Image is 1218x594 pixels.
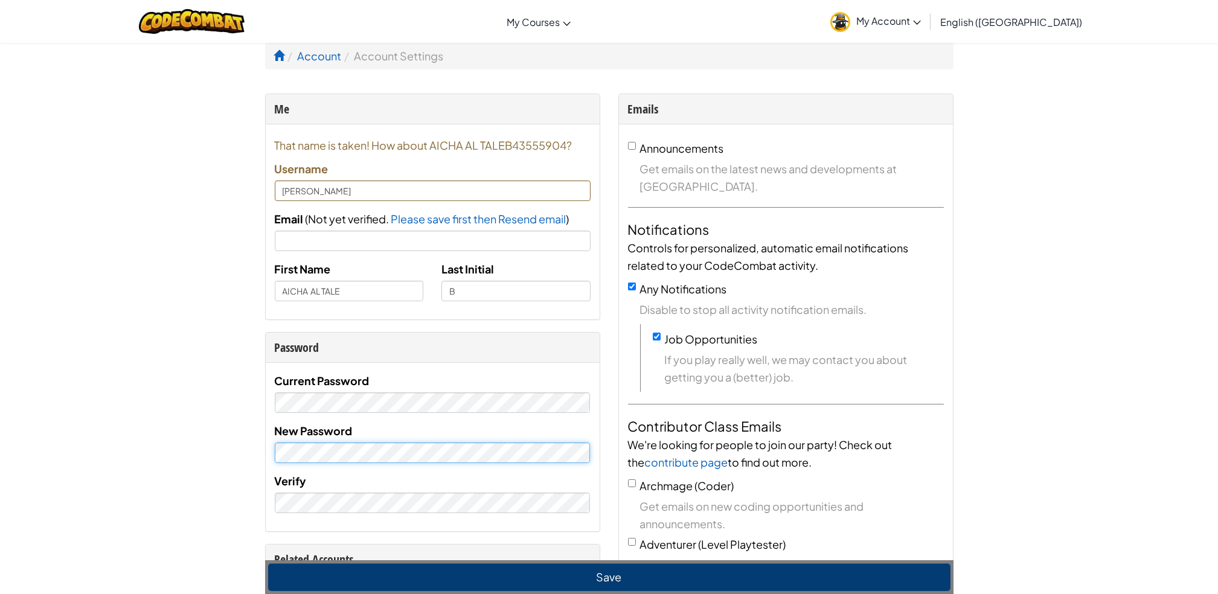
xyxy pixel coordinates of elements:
[275,339,591,356] div: Password
[940,16,1082,28] span: English ([GEOGRAPHIC_DATA])
[640,556,944,573] span: Get emails when there are new levels to test.
[628,220,944,239] h4: Notifications
[699,537,786,551] span: (Level Playtester)
[628,417,944,436] h4: Contributor Class Emails
[275,136,591,154] span: That name is taken! How about AICHA AL TALEB43555904?
[640,141,724,155] label: Announcements
[695,479,734,493] span: (Coder)
[304,212,309,226] span: (
[139,9,245,34] img: CodeCombat logo
[275,372,370,389] label: Current Password
[934,5,1088,38] a: English ([GEOGRAPHIC_DATA])
[640,479,693,493] span: Archmage
[275,160,329,177] label: Username
[275,422,353,439] label: New Password
[728,455,812,469] span: to find out more.
[275,551,591,568] div: Related Accounts
[275,260,331,278] label: First Name
[275,100,591,118] div: Me
[665,332,758,346] label: Job Opportunities
[275,472,307,490] label: Verify
[640,537,697,551] span: Adventurer
[342,47,444,65] li: Account Settings
[830,12,850,32] img: avatar
[824,2,927,40] a: My Account
[628,100,944,118] div: Emails
[645,455,728,469] a: contribute page
[268,563,950,591] button: Save
[628,241,909,272] span: Controls for personalized, automatic email notifications related to your CodeCombat activity.
[507,16,560,28] span: My Courses
[665,351,944,386] span: If you play really well, we may contact you about getting you a (better) job.
[628,438,893,469] span: We're looking for people to join our party! Check out the
[501,5,577,38] a: My Courses
[640,282,727,296] label: Any Notifications
[640,160,944,195] span: Get emails on the latest news and developments at [GEOGRAPHIC_DATA].
[391,212,566,226] span: Please save first then Resend email
[640,301,944,318] span: Disable to stop all activity notification emails.
[640,497,944,532] span: Get emails on new coding opportunities and announcements.
[298,49,342,63] a: Account
[309,212,391,226] span: Not yet verified.
[856,14,921,27] span: My Account
[275,212,304,226] span: Email
[566,212,569,226] span: )
[441,260,494,278] label: Last Initial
